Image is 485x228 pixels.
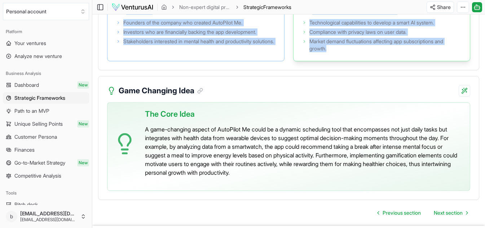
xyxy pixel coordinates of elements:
span: New [77,159,89,166]
span: Your ventures [14,40,46,47]
span: StrategicFrameworks [243,4,291,11]
button: b[EMAIL_ADDRESS][DOMAIN_NAME][EMAIL_ADDRESS][DOMAIN_NAME] [3,208,89,225]
span: Competitive Analysis [14,172,61,179]
span: Unique Selling Points [14,120,63,128]
span: [EMAIL_ADDRESS][DOMAIN_NAME] [20,210,78,217]
button: Share [427,1,454,13]
span: Dashboard [14,81,39,89]
a: Pitch deck [3,199,89,210]
img: logo [111,3,154,12]
span: New [77,81,89,89]
span: Founders of the company who created AutoPilot Me. [123,19,242,26]
span: Finances [14,146,35,153]
span: The Core Idea [145,108,195,120]
span: Path to an MVP [14,107,49,115]
span: Previous section [383,209,421,216]
button: Select an organization [3,3,89,20]
p: A game-changing aspect of AutoPilot Me could be a dynamic scheduling tool that encompasses not ju... [145,125,464,177]
a: Go to next page [428,206,473,220]
a: Unique Selling PointsNew [3,118,89,130]
div: Business Analysis [3,68,89,79]
span: Go-to-Market Strategy [14,159,65,166]
h3: Game Changing Idea [119,85,203,97]
span: Frameworks [263,4,291,10]
span: Next section [434,209,463,216]
a: Analyze new venture [3,50,89,62]
a: Customer Persona [3,131,89,143]
div: Platform [3,26,89,37]
a: Go-to-Market StrategyNew [3,157,89,169]
span: Compliance with privacy laws on user data. [309,28,406,36]
span: Market demand fluctuations affecting app subscriptions and growth. [309,38,462,52]
a: Path to an MVP [3,105,89,117]
a: DashboardNew [3,79,89,91]
span: Stakeholders interested in mental health and productivity solutions. [123,38,274,45]
a: Go to previous page [372,206,427,220]
span: Customer Persona [14,133,57,140]
span: Analyze new venture [14,53,62,60]
a: Finances [3,144,89,156]
nav: pagination [372,206,473,220]
span: Technological capabilities to develop a smart AI system. [309,19,434,26]
span: [EMAIL_ADDRESS][DOMAIN_NAME] [20,217,78,223]
a: Competitive Analysis [3,170,89,182]
a: Your ventures [3,37,89,49]
span: Share [437,4,451,11]
a: Non-expert digital product using AI [179,4,231,11]
nav: breadcrumb [161,4,291,11]
span: Pitch deck [14,201,38,208]
div: Tools [3,187,89,199]
span: New [77,120,89,128]
span: Investors who are financially backing the app development. [123,28,256,36]
a: Strategic Frameworks [3,92,89,104]
span: b [6,211,17,222]
span: Strategic Frameworks [14,94,65,102]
